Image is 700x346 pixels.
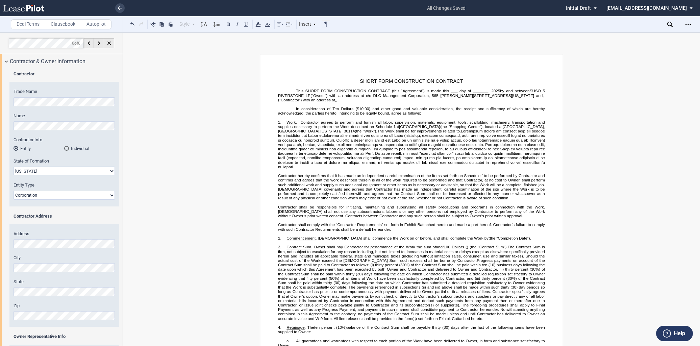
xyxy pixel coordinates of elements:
[10,57,85,66] span: Contractor & Owner Information
[278,325,281,329] span: 4.
[278,272,546,280] span: (30) days following the date on which Contractor has submitted a detailed requisition satisfactor...
[500,89,529,93] span: by and between
[418,222,420,227] a: B
[11,19,45,29] label: Deal Terms
[566,5,591,11] span: Initial Draft
[45,19,81,29] label: Clausebook
[278,89,546,97] span: SUSO 5 RIVERSTONE LP
[436,245,443,249] span: and
[286,236,316,240] span: Commencement
[322,20,330,28] button: Toggle Control Characters
[158,20,166,28] button: Copy
[278,120,281,124] span: 1.
[375,263,487,267] span: thirty percent (30%) of the Contract Sum shall be paid within ten
[286,325,304,329] span: Retainage
[544,124,545,129] span: ,
[311,245,436,249] span: . Owner shall pay Contractor for performance of the Work the sum of
[459,89,490,93] span: day of _______,
[683,19,694,30] div: Open Lease options menu
[286,339,290,343] span: a.
[278,276,546,285] span: thirty percent (30%) of the Contract Sum shall be paid within thirty
[14,214,52,219] b: Contractor Address
[298,20,318,29] div: Insert
[355,129,377,133] span: (the “Work”).
[72,41,80,45] span: of
[72,41,74,45] span: 0
[278,129,546,169] span: Loremipsum dolors am consect adip eli seddoe tem incididunt ut Labor etdolorema ali enimadmi ven ...
[360,78,463,84] span: SHORT FORM CONSTRUCTION CONTRACT
[320,129,342,133] span: [US_STATE]
[296,120,297,124] span: .
[14,334,66,339] b: Owner Representative Info
[399,124,440,129] span: [GEOGRAPHIC_DATA]
[467,245,508,249] span: ) (the “Contract Sum”).
[278,222,416,227] span: Contractor shall comply with the “Contractor Requirements” set forth in Exhibit
[78,41,80,45] span: 0
[335,98,336,102] span: ,
[443,245,467,249] span: /100 Dollars (
[319,129,320,133] span: ,
[14,158,115,164] label: State of Formation
[278,98,335,102] span: (“Contractor”) with an address at
[431,236,489,240] span: , and shall complete the Work by
[316,236,431,240] span: . [DEMOGRAPHIC_DATA] shall commence the Work on or before
[278,285,546,321] span: (30) day periods so long as Contractor has prior to or contemporaneously with payment delivered t...
[14,113,115,119] label: Name
[81,19,111,29] label: Autopilot
[278,245,546,263] span: The Contract Sum is firm, not subject to escalation for any reason including, but not limited to,...
[14,255,115,261] label: City
[452,316,455,321] a: C
[14,89,115,95] label: Trade Name
[482,173,484,178] a: 1
[440,124,503,129] span: (the “Shopping Center”), located at
[278,280,546,289] span: (30) days following the date on which Contractor has submitted a detailed requisition satisfactor...
[242,20,250,28] button: Underline
[278,173,480,178] span: Contractor hereby confirms that it has made an independent careful examination of the items set f...
[286,120,296,124] span: Work
[128,20,136,28] button: Undo
[344,129,355,133] span: 30114
[225,20,233,28] button: Bold
[656,326,693,341] button: Help
[14,182,115,188] label: Entity Type
[278,222,546,231] span: attached hereto and made a part hereof. Contractor’s failure to comply with such Contractor Requi...
[14,303,115,309] label: Zip
[278,106,546,115] span: In consideration of Ten Dollars ($10.00) and other good and valuable consideration, the receipt a...
[394,124,396,129] a: 1
[233,20,242,28] button: Italic
[278,205,546,218] span: Contractor shall be responsible for initiating, maintaining and supervising all safety precaution...
[314,325,347,329] span: ten percent (10%)
[14,137,115,143] label: Contractor Info
[339,98,340,102] span: .
[460,129,461,133] span: .
[396,124,399,129] span: at
[149,20,157,28] button: Cut
[278,325,546,334] span: (30) days after the last of the following items have been supplied to Owner:
[14,231,115,237] label: Address
[278,173,546,200] span: to be performed by Contractor and confirms and agrees that the work described therein is all of t...
[336,98,337,102] span: ,
[305,325,314,329] span: . The
[491,89,500,93] span: 2025
[440,93,543,98] span: [PERSON_NAME][STREET_ADDRESS][US_STATE] and
[424,1,469,16] span: all changes saved
[167,20,175,28] button: Paste
[296,89,458,93] span: This SHORT FORM CONSTRUCTION CONTRACT (this “Agreement”) is made this ___
[278,258,546,267] span: Progress payments on account of the Contract Sum shall be paid to Contractor as follows: (i)
[64,145,115,151] md-radio-button: Individual
[489,236,531,240] span: (the “Completion Date”).
[347,325,441,329] span: balance of the Contract Sum shall be payable thirty
[278,263,546,271] span: (10) business days following the date upon which this Agreement has been executed by both Owner a...
[543,93,544,98] span: ,
[377,129,460,133] span: The Work shall be for improvements related to
[278,129,319,133] span: [GEOGRAPHIC_DATA]
[286,245,311,249] span: Contract Sum
[14,145,64,151] md-radio-button: Entity
[455,316,483,321] span: attached hereto.
[278,120,546,129] span: Contractor agrees to perform and furnish all labor, supervision, materials, equipment, tools, sca...
[503,124,544,129] span: [GEOGRAPHIC_DATA]
[310,93,439,98] span: (“Owner”) with an address at c/o DLC Management Corporation, 565
[14,279,115,285] label: State
[14,71,34,76] b: Contractor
